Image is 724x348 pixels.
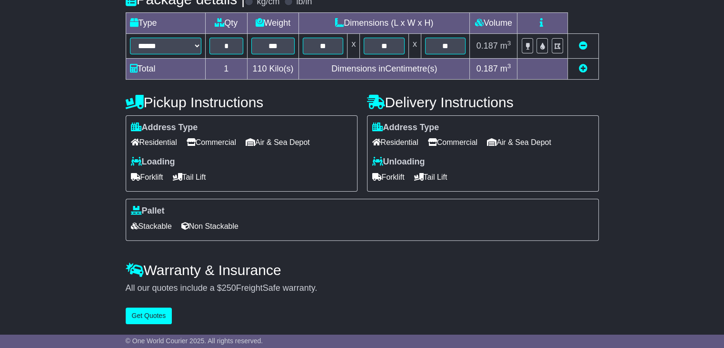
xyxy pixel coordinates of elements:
[487,135,551,150] span: Air & Sea Depot
[500,41,511,51] span: m
[205,58,247,79] td: 1
[247,58,298,79] td: Kilo(s)
[131,135,177,150] span: Residential
[131,157,175,167] label: Loading
[408,33,421,58] td: x
[372,170,405,184] span: Forklift
[500,64,511,73] span: m
[247,12,298,33] td: Weight
[372,135,418,150] span: Residential
[187,135,236,150] span: Commercial
[126,307,172,324] button: Get Quotes
[181,219,238,234] span: Non Stackable
[298,58,469,79] td: Dimensions in Centimetre(s)
[579,64,587,73] a: Add new item
[131,170,163,184] span: Forklift
[126,337,263,345] span: © One World Courier 2025. All rights reserved.
[507,40,511,47] sup: 3
[428,135,477,150] span: Commercial
[347,33,360,58] td: x
[367,94,599,110] h4: Delivery Instructions
[126,12,205,33] td: Type
[222,283,236,293] span: 250
[372,123,439,133] label: Address Type
[205,12,247,33] td: Qty
[470,12,517,33] td: Volume
[126,94,357,110] h4: Pickup Instructions
[298,12,469,33] td: Dimensions (L x W x H)
[507,62,511,70] sup: 3
[372,157,425,167] label: Unloading
[131,219,172,234] span: Stackable
[476,41,498,51] span: 0.187
[414,170,447,184] span: Tail Lift
[252,64,267,73] span: 110
[126,262,599,278] h4: Warranty & Insurance
[173,170,206,184] span: Tail Lift
[246,135,310,150] span: Air & Sea Depot
[579,41,587,51] a: Remove this item
[126,283,599,294] div: All our quotes include a $ FreightSafe warranty.
[476,64,498,73] span: 0.187
[131,206,165,216] label: Pallet
[131,123,198,133] label: Address Type
[126,58,205,79] td: Total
